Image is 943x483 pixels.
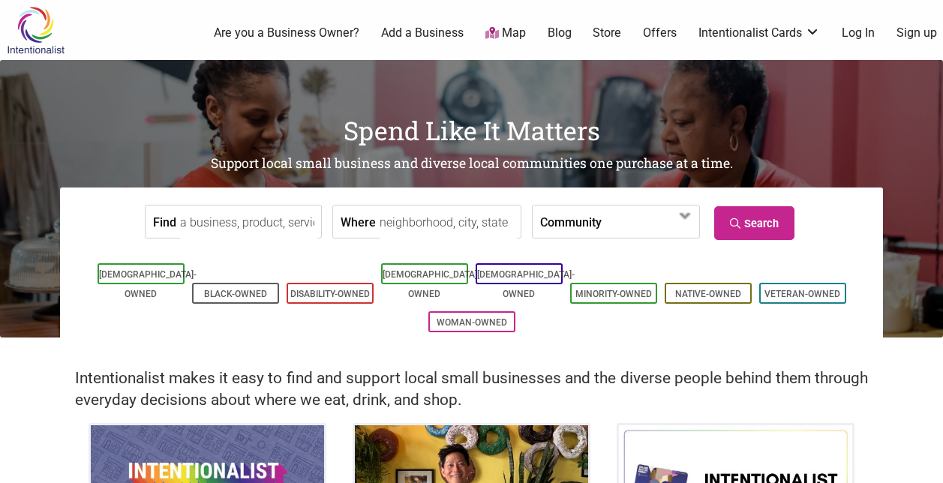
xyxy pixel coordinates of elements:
a: Disability-Owned [290,289,370,299]
label: Where [341,205,376,238]
label: Find [153,205,176,238]
a: Sign up [896,25,937,41]
a: Search [714,206,794,240]
a: Veteran-Owned [764,289,840,299]
a: [DEMOGRAPHIC_DATA]-Owned [99,269,197,299]
h2: Intentionalist makes it easy to find and support local small businesses and the diverse people be... [75,367,868,411]
a: Native-Owned [675,289,741,299]
a: Woman-Owned [437,317,507,328]
a: Intentionalist Cards [698,25,820,41]
a: Log In [842,25,875,41]
a: Add a Business [381,25,464,41]
a: Minority-Owned [575,289,652,299]
label: Community [540,205,602,238]
input: a business, product, service [180,205,317,239]
a: [DEMOGRAPHIC_DATA]-Owned [383,269,480,299]
a: Blog [548,25,572,41]
a: Store [593,25,621,41]
a: Black-Owned [204,289,267,299]
input: neighborhood, city, state [380,205,517,239]
a: Map [485,25,526,42]
a: [DEMOGRAPHIC_DATA]-Owned [477,269,575,299]
a: Offers [643,25,677,41]
a: Are you a Business Owner? [214,25,359,41]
